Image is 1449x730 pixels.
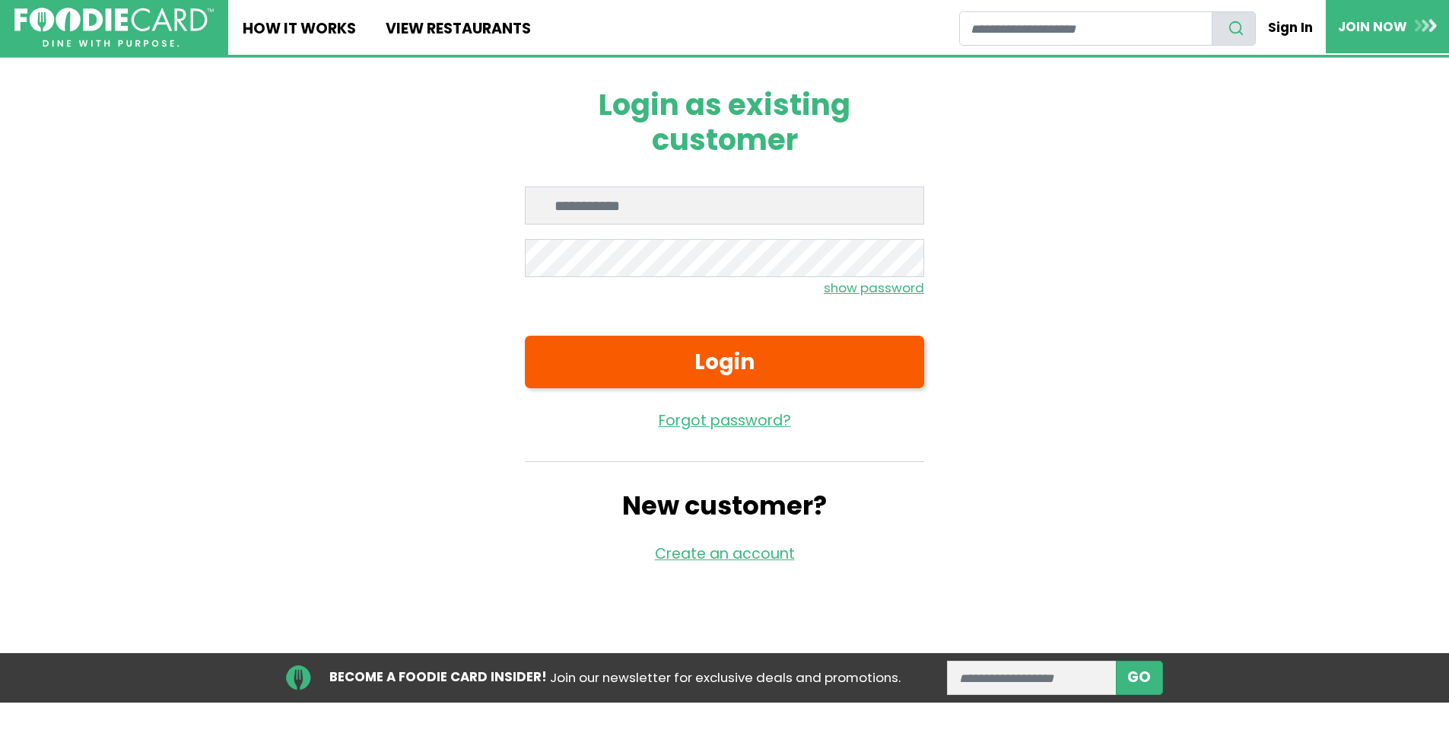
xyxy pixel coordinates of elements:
[525,336,924,388] button: Login
[959,11,1212,46] input: restaurant search
[550,668,901,687] span: Join our newsletter for exclusive deals and promotions.
[947,661,1117,695] input: enter email address
[824,279,924,297] small: show password
[525,491,924,521] h2: New customer?
[14,8,214,48] img: FoodieCard; Eat, Drink, Save, Donate
[1212,11,1256,46] button: search
[655,544,795,564] a: Create an account
[525,88,924,158] h1: Login as existing customer
[525,410,924,432] a: Forgot password?
[1116,661,1163,695] button: subscribe
[1256,11,1326,44] a: Sign In
[329,668,547,686] strong: BECOME A FOODIE CARD INSIDER!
